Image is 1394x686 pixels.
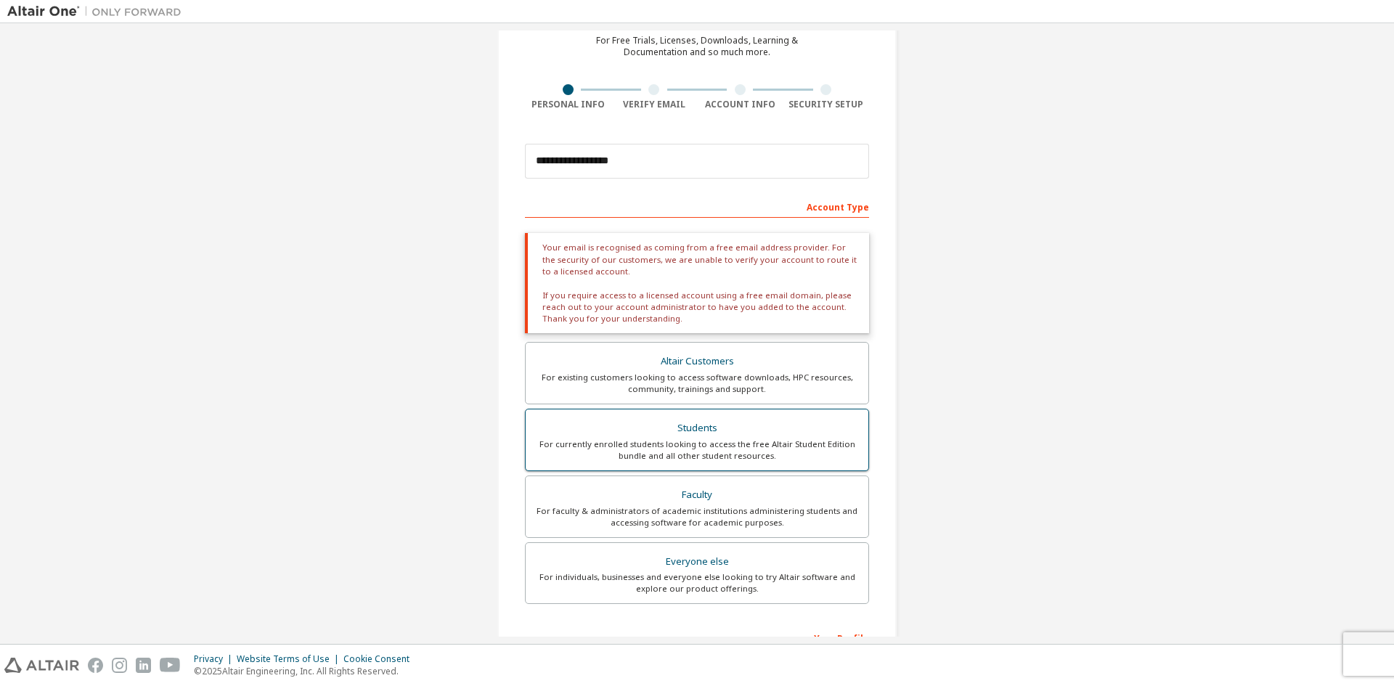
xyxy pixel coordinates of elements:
div: For faculty & administrators of academic institutions administering students and accessing softwa... [534,505,860,528]
div: Verify Email [611,99,698,110]
div: Privacy [194,653,237,665]
div: For currently enrolled students looking to access the free Altair Student Edition bundle and all ... [534,438,860,462]
div: Personal Info [525,99,611,110]
div: Students [534,418,860,438]
p: © 2025 Altair Engineering, Inc. All Rights Reserved. [194,665,418,677]
img: facebook.svg [88,658,103,673]
div: Your Profile [525,626,869,649]
img: altair_logo.svg [4,658,79,673]
img: instagram.svg [112,658,127,673]
div: Cookie Consent [343,653,418,665]
div: Account Info [697,99,783,110]
div: For individuals, businesses and everyone else looking to try Altair software and explore our prod... [534,571,860,595]
img: youtube.svg [160,658,181,673]
div: Account Type [525,195,869,218]
div: Security Setup [783,99,870,110]
div: For Free Trials, Licenses, Downloads, Learning & Documentation and so much more. [596,35,798,58]
img: Altair One [7,4,189,19]
div: Everyone else [534,552,860,572]
img: linkedin.svg [136,658,151,673]
div: Altair Customers [534,351,860,372]
div: Website Terms of Use [237,653,343,665]
div: For existing customers looking to access software downloads, HPC resources, community, trainings ... [534,372,860,395]
div: Faculty [534,485,860,505]
div: Your email is recognised as coming from a free email address provider. For the security of our cu... [525,233,869,333]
